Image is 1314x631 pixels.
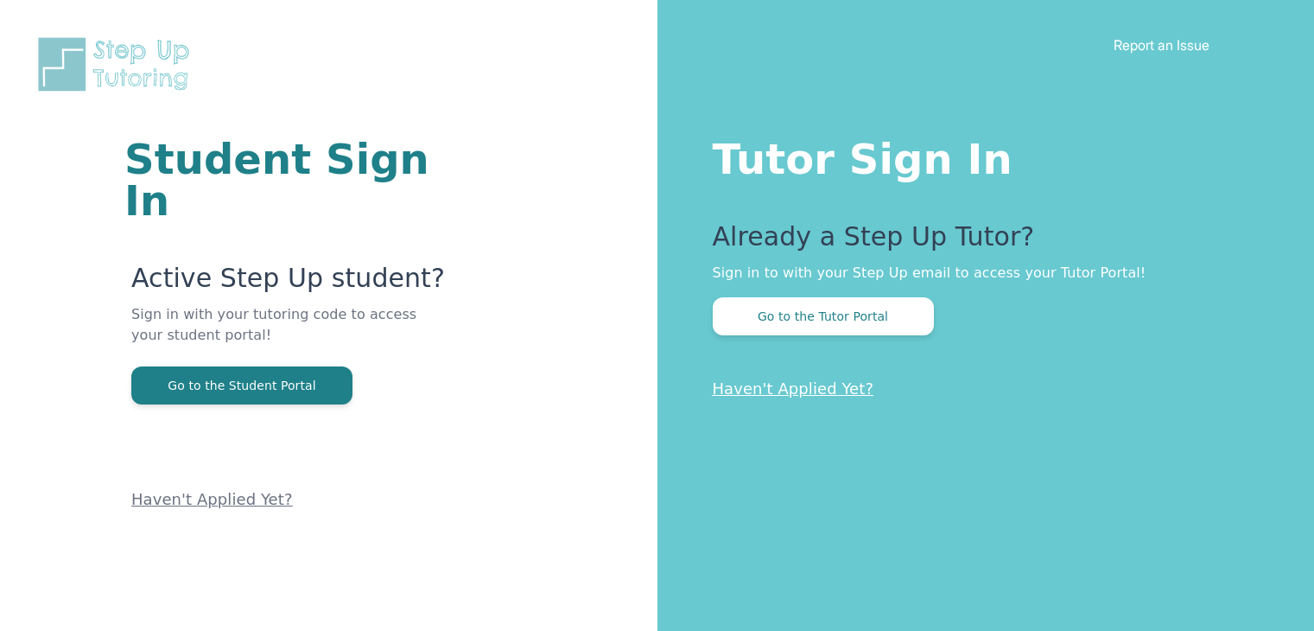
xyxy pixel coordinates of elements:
p: Sign in with your tutoring code to access your student portal! [131,304,450,366]
a: Go to the Tutor Portal [713,308,934,324]
button: Go to the Student Portal [131,366,352,405]
h1: Student Sign In [124,138,450,221]
p: Already a Step Up Tutor? [713,221,1246,263]
a: Haven't Applied Yet? [131,490,293,508]
a: Go to the Student Portal [131,377,352,393]
a: Report an Issue [1114,36,1209,54]
a: Haven't Applied Yet? [713,379,874,398]
h1: Tutor Sign In [713,131,1246,180]
p: Active Step Up student? [131,263,450,304]
p: Sign in to with your Step Up email to access your Tutor Portal! [713,263,1246,284]
button: Go to the Tutor Portal [713,297,934,335]
img: Step Up Tutoring horizontal logo [35,35,200,94]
